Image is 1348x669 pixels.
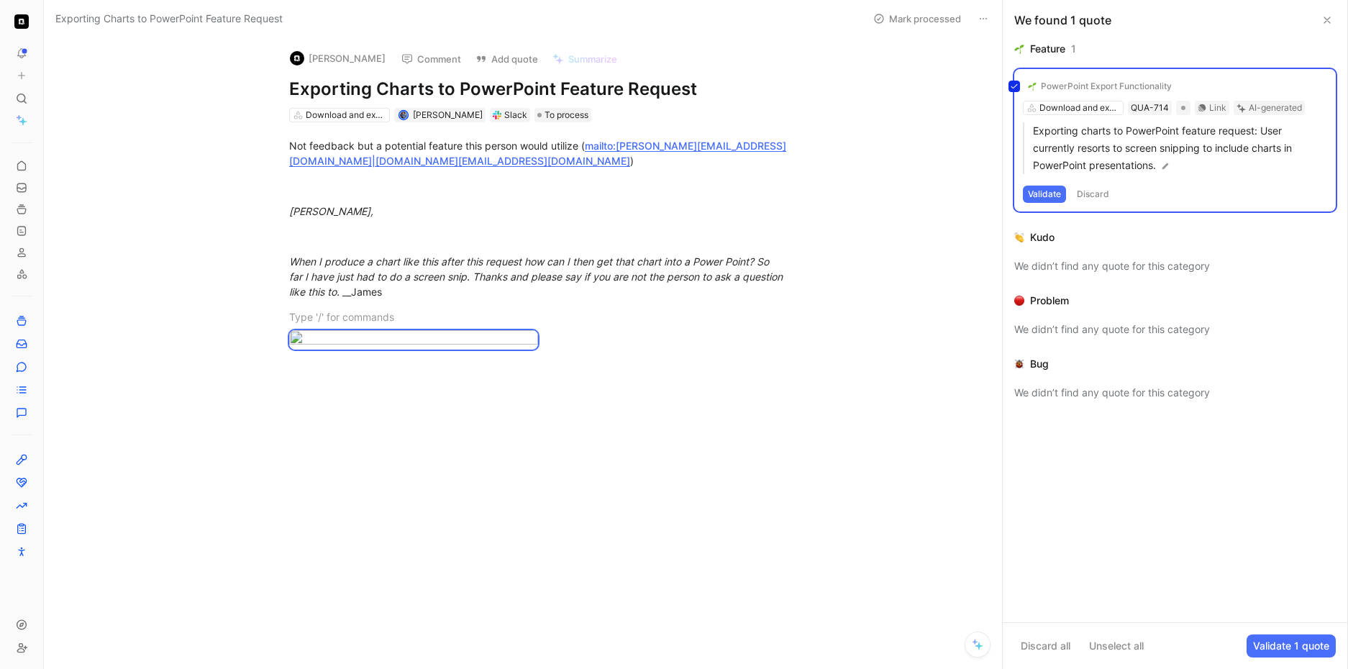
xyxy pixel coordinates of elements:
em: When I produce a chart like this after this request how can I then get that chart into a Power Po... [289,255,785,298]
div: We didn’t find any quote for this category [1014,384,1336,401]
div: Problem [1030,292,1069,309]
button: Unselect all [1083,634,1150,657]
div: 1 [1071,40,1076,58]
div: Slack [504,108,527,122]
div: Download and export [306,108,386,122]
button: Validate 1 quote [1247,634,1336,657]
span: Summarize [568,53,617,65]
span: [PERSON_NAME] [413,109,483,120]
span: To process [545,108,588,122]
div: Feature [1030,40,1065,58]
img: logo [290,51,304,65]
div: Bug [1030,355,1049,373]
div: To process [534,108,591,122]
button: Summarize [546,49,624,69]
img: Quartr [14,14,29,29]
div: We didn’t find any quote for this category [1014,258,1336,275]
div: Not feedback but a potential feature this person would utilize ( ) [289,138,787,168]
img: image.png [289,330,538,350]
button: Add quote [469,49,545,69]
div: We didn’t find any quote for this category [1014,321,1336,338]
h1: Exporting Charts to PowerPoint Feature Request [289,78,787,101]
img: 🐞 [1014,359,1024,369]
span: Exporting Charts to PowerPoint Feature Request [55,10,283,27]
img: 🔴 [1014,296,1024,306]
button: logo[PERSON_NAME] [283,47,392,69]
button: Comment [395,49,468,69]
div: We found 1 quote [1014,12,1111,29]
button: Discard all [1014,634,1077,657]
img: 🌱 [1014,44,1024,54]
div: Kudo [1030,229,1055,246]
button: Mark processed [867,9,967,29]
img: 👏 [1014,232,1024,242]
em: [PERSON_NAME], [289,205,373,217]
button: Quartr [12,12,32,32]
img: avatar [399,111,407,119]
div: _James [289,254,787,299]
